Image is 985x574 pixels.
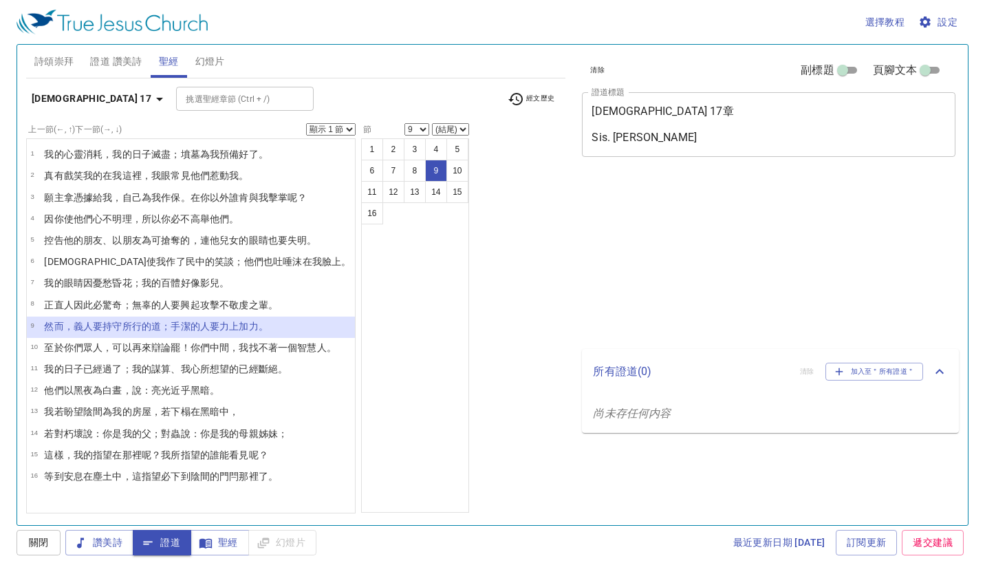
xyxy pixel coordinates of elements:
[278,428,288,439] wh269: ；
[921,14,957,31] span: 設定
[74,299,278,310] wh3477: 因此必驚奇
[733,534,825,551] span: 最近更新日期 [DATE]
[259,321,268,332] wh555: 。
[202,534,238,551] span: 聖經
[132,277,230,288] wh3543: ；我的百體
[112,277,229,288] wh3708: 昏花
[44,298,278,312] p: 正直人
[288,192,307,203] wh3027: 呢？
[916,10,963,35] button: 設定
[361,138,383,160] button: 1
[181,428,288,439] wh7415: 說：你是我的母親
[278,192,307,203] wh8628: 掌
[582,62,613,78] button: 清除
[44,469,278,483] p: 等到安息
[93,428,288,439] wh7121: ：你是我的父
[268,299,278,310] wh2611: 。
[28,534,50,551] span: 關閉
[361,125,372,134] label: 節
[44,255,351,268] p: [DEMOGRAPHIC_DATA]使我作了
[576,171,883,343] iframe: from-child
[83,471,278,482] wh5183: 在塵土
[590,64,605,76] span: 清除
[93,385,219,396] wh3915: 為
[171,299,278,310] wh5355: 要興起
[171,170,248,181] wh5869: 常見
[30,149,34,157] span: 1
[30,471,38,479] span: 16
[112,471,278,482] wh6083: 中，這指望必下到
[44,341,336,354] p: 至於
[30,214,34,222] span: 4
[278,363,288,374] wh5423: 。
[825,363,924,381] button: 加入至＂所有證道＂
[65,530,133,555] button: 讚美詩
[83,406,239,417] wh6960: 陰間
[102,385,219,396] wh7760: 白晝
[191,406,239,417] wh3326: 在黑暗中
[847,534,887,551] span: 訂閱更新
[102,170,248,181] wh2049: 在我這裡，我眼
[90,53,142,70] span: 證道 讚美詩
[30,364,38,372] span: 11
[102,235,316,246] wh7453: 、以朋友為可搶奪的
[44,319,268,333] p: 然而，義人
[44,362,288,376] p: 我的日子
[44,212,239,226] p: 因你使他們心
[44,448,268,462] p: 這樣
[102,213,239,224] wh3820: 不明理
[307,235,316,246] wh3615: 。
[171,363,288,374] wh2154: 、我心
[64,449,268,460] wh645: ，我的指望
[200,299,278,310] wh5782: 攻擊不敬虔之輩
[132,213,239,224] wh7922: ，所以你必不高舉
[312,256,351,267] wh8611: 我臉上
[913,534,953,551] span: 遞交建議
[44,233,316,247] p: 控告他的朋友
[133,530,191,555] button: 證道
[582,349,959,394] div: 所有證道(0)清除加入至＂所有證道＂
[151,428,288,439] wh1: ；對蟲
[341,256,351,267] wh6440: 。
[30,193,34,200] span: 3
[860,10,911,35] button: 選擇教程
[181,406,239,417] wh7502: 榻
[181,321,268,332] wh3027: 潔
[801,62,834,78] span: 副標題
[34,53,74,70] span: 詩頌崇拜
[508,91,555,107] span: 經文歷史
[44,147,268,161] p: 我的心靈
[446,138,468,160] button: 5
[229,406,239,417] wh2822: ，
[151,149,268,160] wh3117: 滅盡
[171,149,268,160] wh2193: ；墳墓
[151,342,336,353] wh935: 辯論罷！你們中間，我找不著
[83,149,268,160] wh7307: 消耗
[229,363,288,374] wh4180: 的已經斷絕
[102,149,268,160] wh2254: ，我的日子
[191,471,278,482] wh3381: 陰間
[159,53,179,70] span: 聖經
[902,530,964,555] a: 遞交建議
[83,428,288,439] wh7845: 說
[76,534,122,551] span: 讚美詩
[44,191,307,204] p: 願主拿憑據
[239,471,278,482] wh905: 那裡了。
[191,170,249,181] wh3885: 他們惹動
[425,181,447,203] button: 14
[195,53,225,70] span: 幻燈片
[30,171,34,178] span: 2
[834,365,915,378] span: 加入至＂所有證道＂
[259,428,288,439] wh517: 姊妹
[499,89,563,109] button: 經文歷史
[122,321,268,332] wh270: 所行的道
[200,363,288,374] wh3824: 所想望
[122,363,288,374] wh5674: ；我的謀算
[593,363,789,380] p: 所有證道 ( 0 )
[210,385,219,396] wh2822: 。
[30,278,34,286] span: 7
[30,385,38,393] span: 12
[191,385,219,396] wh7138: 黑暗
[239,235,316,246] wh1121: 的眼睛
[30,257,34,264] span: 6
